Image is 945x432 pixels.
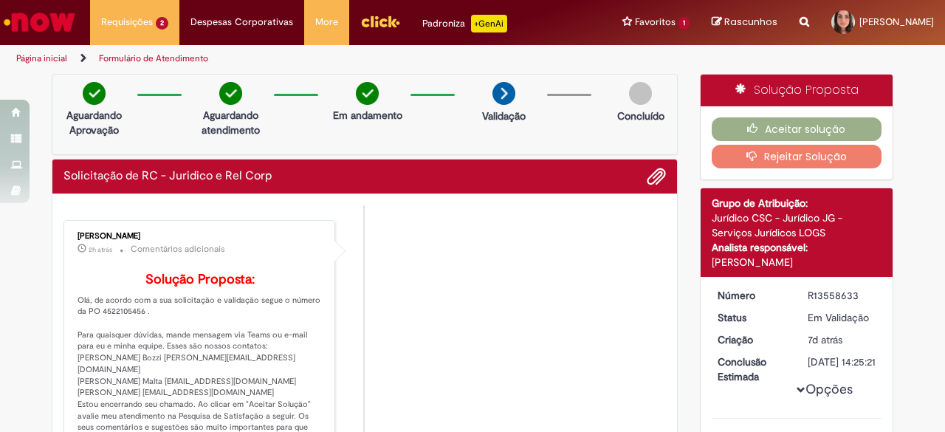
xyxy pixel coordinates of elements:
[808,333,842,346] time: 23/09/2025 11:36:49
[482,109,526,123] p: Validação
[63,170,272,183] h2: Solicitação de RC - Juridico e Rel Corp Histórico de tíquete
[360,10,400,32] img: click_logo_yellow_360x200.png
[422,15,507,32] div: Padroniza
[1,7,78,37] img: ServiceNow
[131,243,225,256] small: Comentários adicionais
[712,240,882,255] div: Analista responsável:
[78,232,323,241] div: [PERSON_NAME]
[617,109,664,123] p: Concluído
[190,15,293,30] span: Despesas Corporativas
[156,17,168,30] span: 2
[647,167,666,186] button: Adicionar anexos
[712,16,777,30] a: Rascunhos
[808,332,876,347] div: 23/09/2025 11:36:49
[707,354,797,384] dt: Conclusão Estimada
[101,15,153,30] span: Requisições
[707,310,797,325] dt: Status
[712,117,882,141] button: Aceitar solução
[333,108,402,123] p: Em andamento
[859,16,934,28] span: [PERSON_NAME]
[712,210,882,240] div: Jurídico CSC - Jurídico JG - Serviços Jurídicos LOGS
[11,45,619,72] ul: Trilhas de página
[712,255,882,270] div: [PERSON_NAME]
[808,354,876,369] div: [DATE] 14:25:21
[89,245,112,254] time: 29/09/2025 11:46:14
[492,82,515,105] img: arrow-next.png
[808,333,842,346] span: 7d atrás
[712,196,882,210] div: Grupo de Atribuição:
[16,52,67,64] a: Página inicial
[707,332,797,347] dt: Criação
[701,75,893,106] div: Solução Proposta
[712,145,882,168] button: Rejeitar Solução
[219,82,242,105] img: check-circle-green.png
[808,288,876,303] div: R13558633
[83,82,106,105] img: check-circle-green.png
[89,245,112,254] span: 2h atrás
[707,288,797,303] dt: Número
[724,15,777,29] span: Rascunhos
[471,15,507,32] p: +GenAi
[635,15,676,30] span: Favoritos
[315,15,338,30] span: More
[99,52,208,64] a: Formulário de Atendimento
[678,17,690,30] span: 1
[145,271,255,288] b: Solução Proposta:
[629,82,652,105] img: img-circle-grey.png
[58,108,130,137] p: Aguardando Aprovação
[808,310,876,325] div: Em Validação
[356,82,379,105] img: check-circle-green.png
[195,108,267,137] p: Aguardando atendimento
